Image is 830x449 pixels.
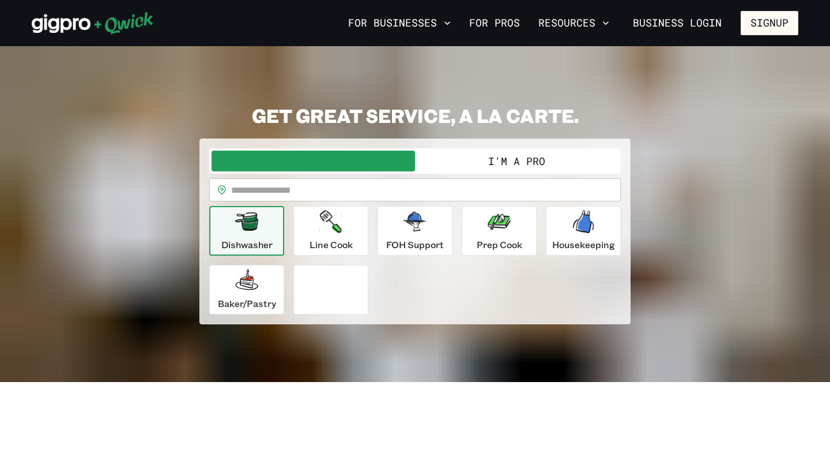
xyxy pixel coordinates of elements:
p: Line Cook [310,238,353,252]
button: Dishwasher [209,206,284,256]
button: Baker/Pastry [209,265,284,315]
p: Prep Cook [477,238,522,252]
button: I'm a Pro [415,151,618,171]
button: For Businesses [344,13,455,33]
button: Resources [534,13,614,33]
p: FOH Support [386,238,444,252]
button: Prep Cook [462,206,537,256]
button: Line Cook [293,206,368,256]
p: Dishwasher [221,238,273,252]
button: Signup [741,11,798,35]
a: For Pros [465,13,525,33]
p: Baker/Pastry [218,297,276,310]
button: I'm a Business [212,151,415,171]
p: Housekeeping [552,238,615,252]
button: Housekeeping [546,206,621,256]
a: Business Login [623,11,731,35]
h2: GET GREAT SERVICE, A LA CARTE. [199,104,631,127]
button: FOH Support [378,206,452,256]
